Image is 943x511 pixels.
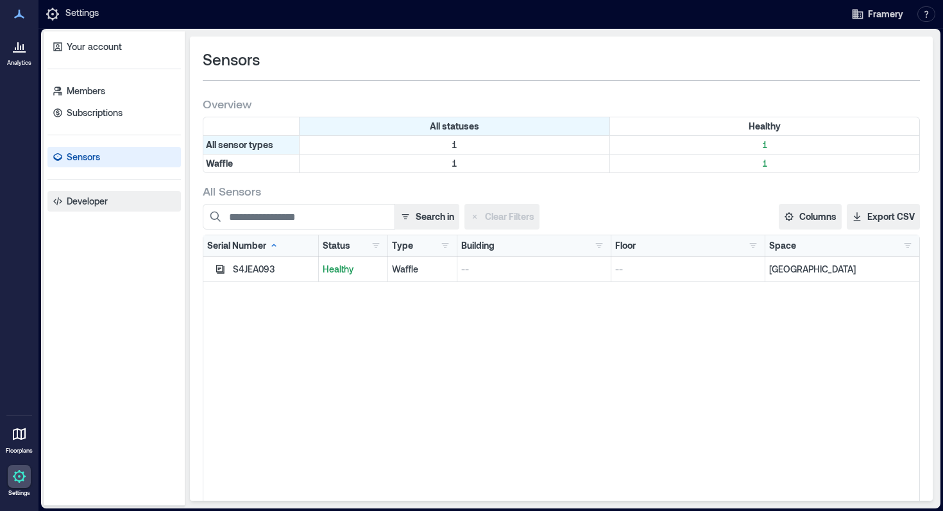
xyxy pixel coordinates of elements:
p: -- [461,263,607,276]
a: Subscriptions [47,103,181,123]
div: Floor [615,239,636,252]
p: Analytics [7,59,31,67]
div: Serial Number [207,239,279,252]
div: S4JEA093 [233,263,314,276]
p: 1 [302,138,607,151]
button: Columns [779,204,842,230]
a: Floorplans [2,419,37,458]
p: Your account [67,40,122,53]
div: Filter by Type: Waffle & Status: Healthy [610,155,920,172]
span: All Sensors [203,183,261,199]
p: Healthy [323,263,384,276]
span: Overview [203,96,251,112]
div: Building [461,239,495,252]
div: Waffle [392,263,453,276]
a: Your account [47,37,181,57]
p: Settings [65,6,99,22]
a: Settings [4,461,35,501]
p: 1 [613,157,917,170]
div: Status [323,239,350,252]
button: Search in [395,204,459,230]
a: Developer [47,191,181,212]
a: Sensors [47,147,181,167]
div: Type [392,239,413,252]
p: Floorplans [6,447,33,455]
div: Filter by Type: Waffle [203,155,300,172]
span: Framery [868,8,903,21]
p: Subscriptions [67,106,123,119]
a: Analytics [3,31,35,71]
p: Settings [8,489,30,497]
p: 1 [613,138,917,151]
button: Framery [847,4,907,24]
button: Export CSV [847,204,920,230]
p: 1 [302,157,607,170]
p: Sensors [67,151,100,163]
p: Developer [67,195,108,208]
p: [GEOGRAPHIC_DATA] [769,263,915,276]
div: Filter by Status: Healthy [610,117,920,135]
div: All statuses [300,117,610,135]
div: All sensor types [203,136,300,154]
span: Sensors [203,49,260,70]
a: Members [47,81,181,101]
div: Space [769,239,796,252]
button: Clear Filters [464,204,539,230]
p: Members [67,85,105,97]
p: -- [615,263,761,276]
